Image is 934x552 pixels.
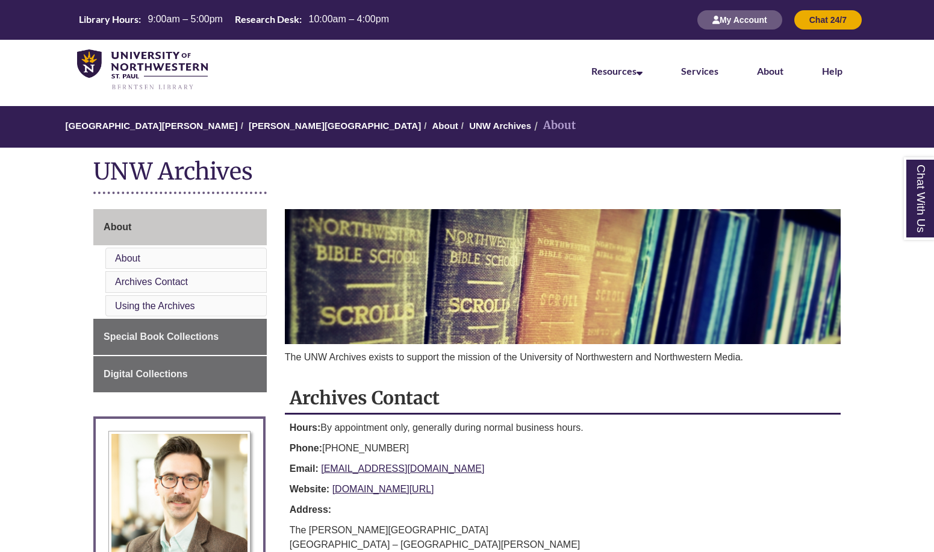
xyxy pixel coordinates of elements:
[290,463,319,474] strong: Email:
[697,10,782,30] button: My Account
[697,14,782,25] a: My Account
[93,356,267,392] a: Digital Collections
[74,13,143,26] th: Library Hours:
[285,383,841,415] h2: Archives Contact
[93,209,267,245] a: About
[93,209,267,392] div: Guide Page Menu
[290,441,836,456] p: [PHONE_NUMBER]
[591,65,643,77] a: Resources
[104,331,219,342] span: Special Book Collections
[290,484,329,494] strong: Website:
[469,121,531,131] a: UNW Archives
[148,14,223,24] span: 9:00am – 5:00pm
[681,65,718,77] a: Services
[794,14,862,25] a: Chat 24/7
[115,301,195,311] a: Using the Archives
[432,121,458,131] a: About
[794,10,862,30] button: Chat 24/7
[249,121,421,131] a: [PERSON_NAME][GEOGRAPHIC_DATA]
[77,49,208,91] img: UNWSP Library Logo
[290,504,331,515] strong: Address:
[309,14,389,24] span: 10:00am – 4:00pm
[104,222,131,232] span: About
[230,13,304,26] th: Research Desk:
[290,443,322,453] strong: Phone:
[822,65,842,77] a: Help
[321,463,484,474] a: [EMAIL_ADDRESS][DOMAIN_NAME]
[290,421,836,435] p: By appointment only, generally during normal business hours.
[66,121,238,131] a: [GEOGRAPHIC_DATA][PERSON_NAME]
[115,277,188,287] a: Archives Contact
[93,319,267,355] a: Special Book Collections
[115,253,140,263] a: About
[757,65,783,77] a: About
[74,13,394,26] table: Hours Today
[332,484,434,494] a: [DOMAIN_NAME][URL]
[74,13,394,27] a: Hours Today
[104,369,188,379] span: Digital Collections
[531,117,576,134] li: About
[290,422,321,433] strong: Hours:
[285,350,841,365] p: The UNW Archives exists to support the mission of the University of Northwestern and Northwestern...
[93,157,841,189] h1: UNW Archives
